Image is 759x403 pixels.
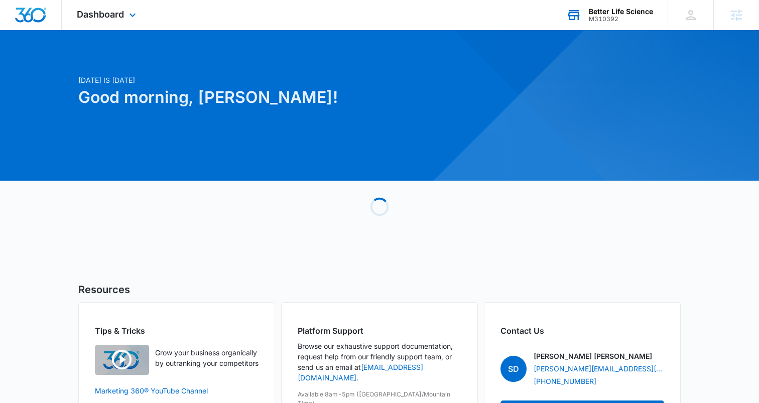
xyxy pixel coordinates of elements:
div: account id [589,16,653,23]
h1: Good morning, [PERSON_NAME]! [78,85,476,109]
div: account name [589,8,653,16]
p: [PERSON_NAME] [PERSON_NAME] [534,351,652,361]
p: Browse our exhaustive support documentation, request help from our friendly support team, or send... [298,341,461,383]
a: Marketing 360® YouTube Channel [95,385,259,396]
h5: Resources [78,282,681,297]
span: SD [500,356,527,382]
a: [PERSON_NAME][EMAIL_ADDRESS][PERSON_NAME][DOMAIN_NAME] [534,363,664,374]
h2: Platform Support [298,325,461,337]
span: Dashboard [77,9,124,20]
h2: Contact Us [500,325,664,337]
img: Quick Overview Video [95,345,149,375]
h2: Tips & Tricks [95,325,259,337]
p: Grow your business organically by outranking your competitors [155,347,259,368]
a: [PHONE_NUMBER] [534,376,596,386]
p: [DATE] is [DATE] [78,75,476,85]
